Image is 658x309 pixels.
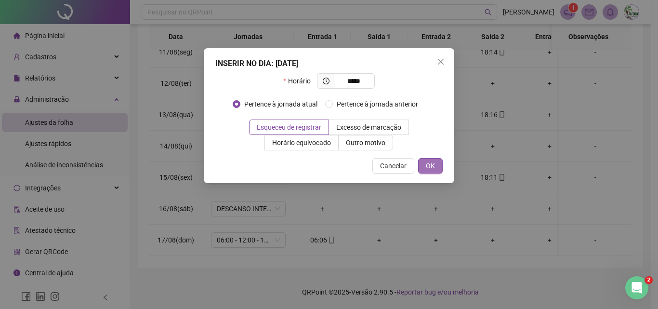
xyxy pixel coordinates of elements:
[372,158,414,174] button: Cancelar
[437,58,445,66] span: close
[346,139,385,147] span: Outro motivo
[215,58,443,69] div: INSERIR NO DIA : [DATE]
[426,161,435,171] span: OK
[380,161,407,171] span: Cancelar
[645,276,653,284] span: 2
[323,78,329,84] span: clock-circle
[272,139,331,147] span: Horário equivocado
[418,158,443,174] button: OK
[336,123,401,131] span: Excesso de marcação
[240,99,321,109] span: Pertence à jornada atual
[433,54,448,69] button: Close
[333,99,422,109] span: Pertence à jornada anterior
[257,123,321,131] span: Esqueceu de registrar
[625,276,648,299] iframe: Intercom live chat
[283,73,316,89] label: Horário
